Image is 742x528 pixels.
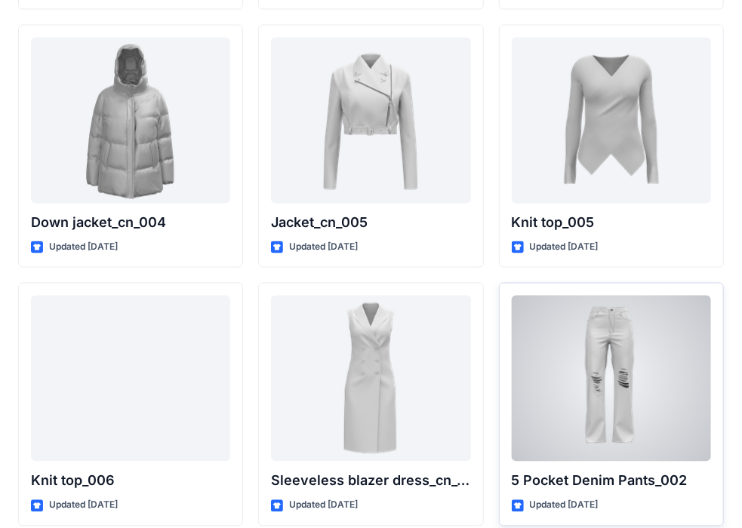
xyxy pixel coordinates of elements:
[271,213,470,234] p: Jacket_cn_005
[271,471,470,492] p: Sleeveless blazer dress_cn_001
[31,38,230,204] a: Down jacket_cn_004
[31,471,230,492] p: Knit top_006
[31,296,230,462] a: Knit top_006
[49,240,118,256] p: Updated [DATE]
[31,213,230,234] p: Down jacket_cn_004
[530,498,599,514] p: Updated [DATE]
[512,213,711,234] p: Knit top_005
[271,296,470,462] a: Sleeveless blazer dress_cn_001
[512,296,711,462] a: 5 Pocket Denim Pants_002
[289,240,358,256] p: Updated [DATE]
[271,38,470,204] a: Jacket_cn_005
[289,498,358,514] p: Updated [DATE]
[530,240,599,256] p: Updated [DATE]
[49,498,118,514] p: Updated [DATE]
[512,471,711,492] p: 5 Pocket Denim Pants_002
[512,38,711,204] a: Knit top_005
